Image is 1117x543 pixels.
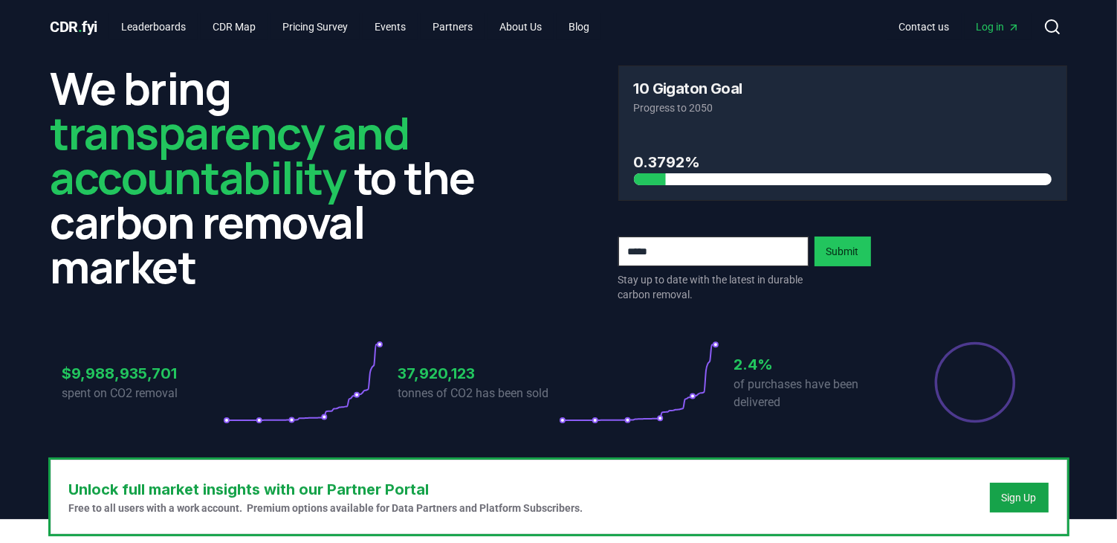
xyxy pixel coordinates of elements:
[815,237,871,266] button: Submit
[421,13,485,40] a: Partners
[51,65,499,289] h2: We bring to the carbon removal market
[78,18,82,36] span: .
[51,16,98,37] a: CDR.fyi
[398,362,559,385] h3: 37,920,123
[488,13,554,40] a: About Us
[363,13,418,40] a: Events
[1002,490,1037,505] a: Sign Up
[887,13,962,40] a: Contact us
[557,13,601,40] a: Blog
[109,13,601,40] nav: Main
[271,13,360,40] a: Pricing Survey
[62,362,223,385] h3: $9,988,935,701
[887,13,1032,40] nav: Main
[69,478,583,501] h3: Unlock full market insights with our Partner Portal
[933,341,1017,424] div: Percentage of sales delivered
[734,353,895,376] h3: 2.4%
[990,483,1049,513] button: Sign Up
[69,501,583,515] p: Free to all users with a work account. Premium options available for Data Partners and Platform S...
[734,376,895,411] p: of purchases have been delivered
[634,151,1052,173] h3: 0.3792%
[62,385,223,402] p: spent on CO2 removal
[634,81,742,96] h3: 10 Gigaton Goal
[51,102,409,208] span: transparency and accountability
[398,385,559,402] p: tonnes of CO2 has been sold
[965,13,1032,40] a: Log in
[109,13,198,40] a: Leaderboards
[634,100,1052,115] p: Progress to 2050
[201,13,268,40] a: CDR Map
[51,18,98,36] span: CDR fyi
[977,19,1020,34] span: Log in
[618,272,809,302] p: Stay up to date with the latest in durable carbon removal.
